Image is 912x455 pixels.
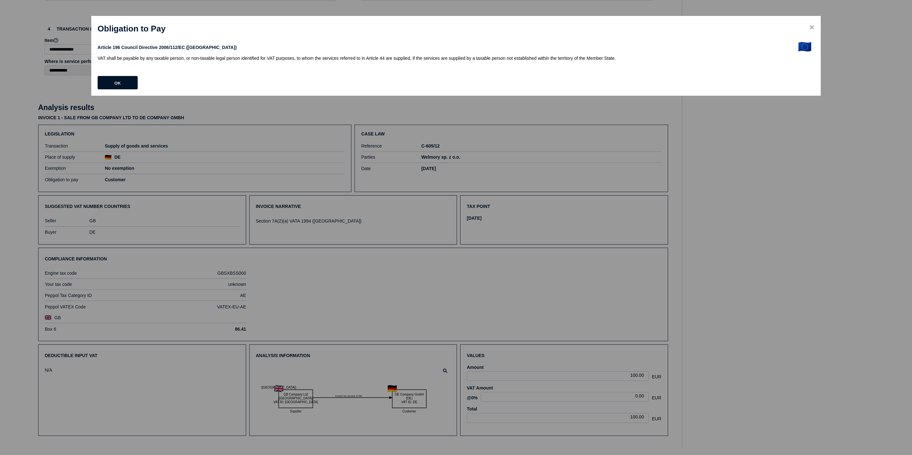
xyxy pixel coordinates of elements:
[98,24,814,34] h1: Obligation to Pay
[809,22,814,32] span: ×
[98,76,138,89] button: OK
[98,42,795,52] h5: Article 196 Council Directive 2006/112/EC ([GEOGRAPHIC_DATA])
[98,56,795,61] label: VAT shall be payable by any taxable person, or non-taxable legal person identified for VAT purpos...
[798,42,811,52] img: eu.png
